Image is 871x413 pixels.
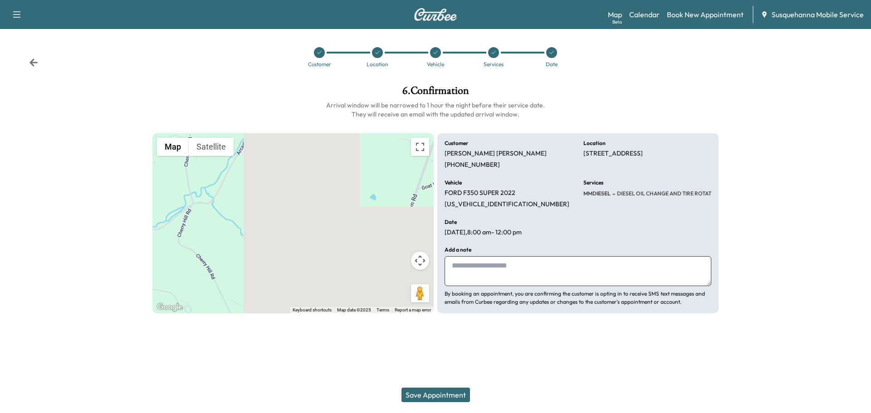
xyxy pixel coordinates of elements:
[411,284,429,302] button: Drag Pegman onto the map to open Street View
[411,252,429,270] button: Map camera controls
[155,301,185,313] img: Google
[29,58,38,67] div: Back
[484,62,504,67] div: Services
[583,150,643,158] p: [STREET_ADDRESS]
[611,189,615,198] span: -
[583,190,611,197] span: MMDIESEL
[445,189,515,197] p: FORD F350 SUPER 2022
[445,290,711,306] p: By booking an appointment, you are confirming the customer is opting in to receive SMS text messa...
[189,138,234,156] button: Show satellite imagery
[445,161,500,169] p: [PHONE_NUMBER]
[395,307,431,312] a: Report a map error
[546,62,558,67] div: Date
[445,247,471,253] h6: Add a note
[157,138,189,156] button: Show street map
[445,228,522,237] p: [DATE] , 8:00 am - 12:00 pm
[152,85,719,101] h1: 6 . Confirmation
[293,307,332,313] button: Keyboard shortcuts
[367,62,388,67] div: Location
[445,200,569,209] p: [US_VEHICLE_IDENTIFICATION_NUMBER]
[629,9,660,20] a: Calendar
[155,301,185,313] a: Open this area in Google Maps (opens a new window)
[414,8,457,21] img: Curbee Logo
[411,138,429,156] button: Toggle fullscreen view
[377,307,389,312] a: Terms (opens in new tab)
[308,62,331,67] div: Customer
[612,19,622,25] div: Beta
[667,9,744,20] a: Book New Appointment
[583,180,603,185] h6: Services
[445,180,462,185] h6: Vehicle
[608,9,622,20] a: MapBeta
[427,62,444,67] div: Vehicle
[337,307,371,312] span: Map data ©2025
[445,219,457,225] h6: Date
[445,150,547,158] p: [PERSON_NAME] [PERSON_NAME]
[152,101,719,119] h6: Arrival window will be narrowed to 1 hour the night before their service date. They will receive ...
[445,141,468,146] h6: Customer
[401,388,470,402] button: Save Appointment
[615,190,770,197] span: DIESEL OIL CHANGE AND TIRE ROTATION - WORKS PACKAGE
[772,9,864,20] span: Susquehanna Mobile Service
[583,141,606,146] h6: Location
